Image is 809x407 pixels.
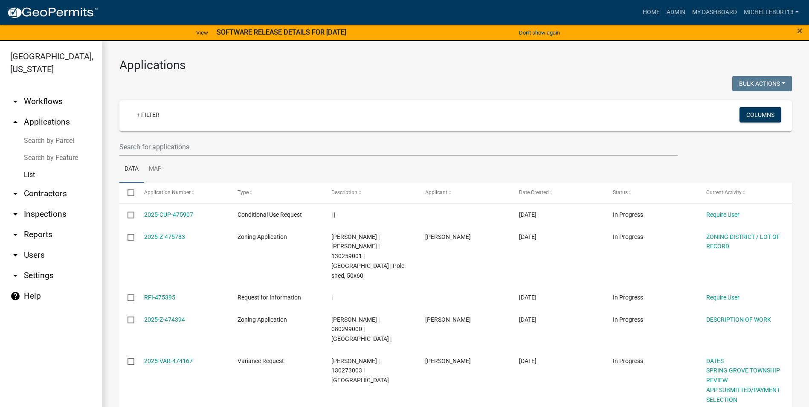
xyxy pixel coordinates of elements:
[10,117,20,127] i: arrow_drop_up
[144,211,193,218] a: 2025-CUP-475907
[706,233,780,250] a: ZONING DISTRICT / LOT OF RECORD
[732,76,792,91] button: Bulk Actions
[740,4,802,20] a: michelleburt13
[144,358,193,364] a: 2025-VAR-474167
[144,189,191,195] span: Application Number
[613,233,643,240] span: In Progress
[238,189,249,195] span: Type
[519,233,536,240] span: 09/09/2025
[331,316,391,343] span: ABNET,JOHN | 080299000 | La Crescent |
[613,316,643,323] span: In Progress
[144,316,185,323] a: 2025-Z-474394
[425,189,447,195] span: Applicant
[10,270,20,281] i: arrow_drop_down
[229,183,323,203] datatable-header-cell: Type
[639,4,663,20] a: Home
[10,189,20,199] i: arrow_drop_down
[217,28,346,36] strong: SOFTWARE RELEASE DETAILS FOR [DATE]
[331,189,357,195] span: Description
[10,291,20,301] i: help
[144,233,185,240] a: 2025-Z-475783
[331,211,335,218] span: | |
[10,250,20,260] i: arrow_drop_down
[119,156,144,183] a: Data
[238,358,284,364] span: Variance Request
[425,358,471,364] span: Michelle Burt
[119,138,678,156] input: Search for applications
[706,387,780,403] a: APP SUBMITTED/PAYMENT SELECTION
[706,294,739,301] a: Require User
[10,96,20,107] i: arrow_drop_down
[10,209,20,219] i: arrow_drop_down
[519,294,536,301] span: 09/08/2025
[519,358,536,364] span: 09/05/2025
[323,183,417,203] datatable-header-cell: Description
[689,4,740,20] a: My Dashboard
[706,189,742,195] span: Current Activity
[706,367,780,384] a: SPRING GROVE TOWNSHIP REVIEW
[425,233,471,240] span: Michelle Burt
[519,189,549,195] span: Date Created
[613,211,643,218] span: In Progress
[613,294,643,301] span: In Progress
[10,230,20,240] i: arrow_drop_down
[193,26,212,40] a: View
[238,233,287,240] span: Zoning Application
[739,107,781,122] button: Columns
[663,4,689,20] a: Admin
[238,316,287,323] span: Zoning Application
[519,316,536,323] span: 09/05/2025
[516,26,563,40] button: Don't show again
[417,183,511,203] datatable-header-cell: Applicant
[238,294,301,301] span: Request for Information
[130,107,166,122] a: + Filter
[706,316,771,323] a: DESCRIPTION OF WORK
[425,316,471,323] span: John Abnet
[119,183,136,203] datatable-header-cell: Select
[331,233,404,279] span: SOLUM,JARED | JAY D MYRAH | 130259001 | Spring Grove | Pole shed, 50x60
[511,183,605,203] datatable-header-cell: Date Created
[238,211,302,218] span: Conditional Use Request
[797,26,803,36] button: Close
[797,25,803,37] span: ×
[144,294,175,301] a: RFI-475395
[613,189,628,195] span: Status
[519,211,536,218] span: 09/09/2025
[706,358,724,364] a: DATES
[706,211,739,218] a: Require User
[698,183,792,203] datatable-header-cell: Current Activity
[144,156,167,183] a: Map
[119,58,792,73] h3: Applications
[136,183,229,203] datatable-header-cell: Application Number
[613,358,643,364] span: In Progress
[331,294,333,301] span: |
[331,358,389,384] span: TROYER, ELI | 130273003 | Spring Grove
[604,183,698,203] datatable-header-cell: Status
